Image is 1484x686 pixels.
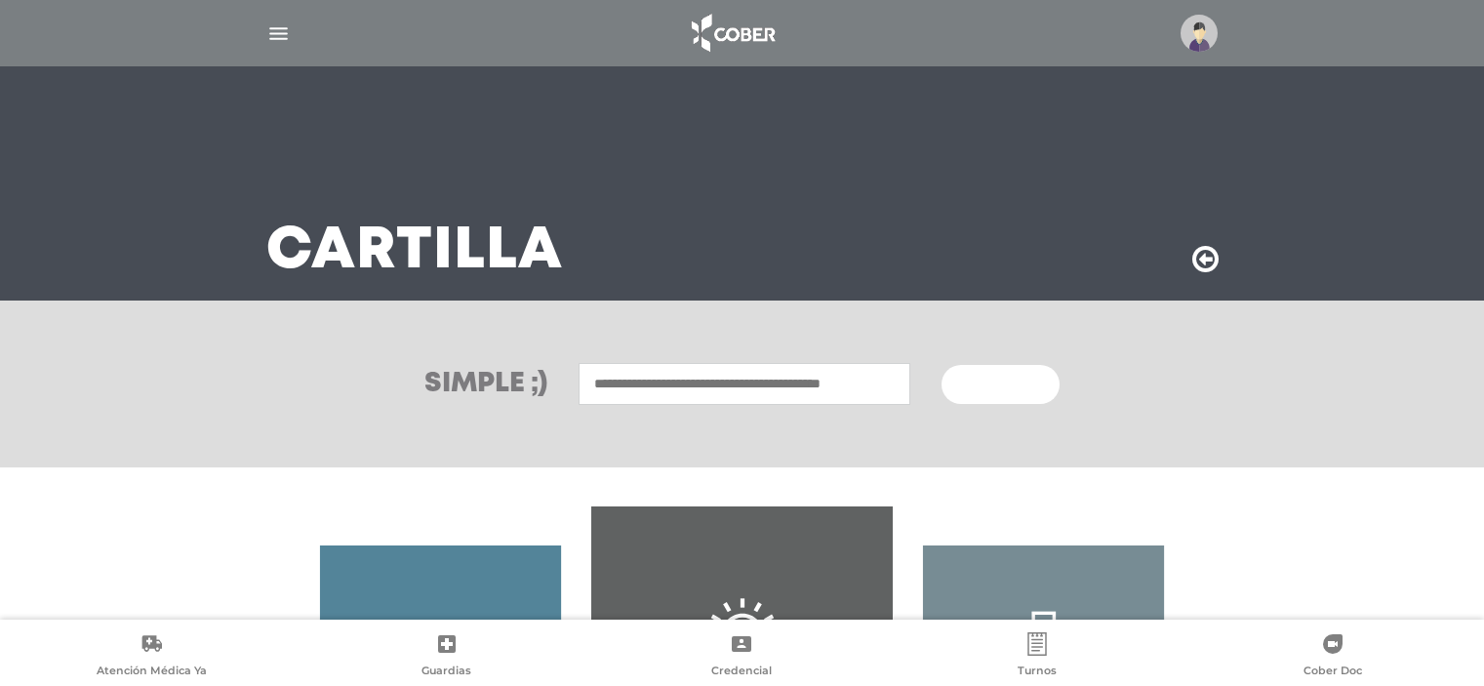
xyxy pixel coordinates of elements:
[421,664,471,681] span: Guardias
[4,632,300,682] a: Atención Médica Ya
[965,379,1022,392] span: Buscar
[1304,664,1362,681] span: Cober Doc
[890,632,1185,682] a: Turnos
[97,664,207,681] span: Atención Médica Ya
[711,664,772,681] span: Credencial
[681,10,783,57] img: logo_cober_home-white.png
[424,371,547,398] h3: Simple ;)
[942,365,1059,404] button: Buscar
[1181,15,1218,52] img: profile-placeholder.svg
[300,632,595,682] a: Guardias
[1018,664,1057,681] span: Turnos
[266,21,291,46] img: Cober_menu-lines-white.svg
[1184,632,1480,682] a: Cober Doc
[266,226,563,277] h3: Cartilla
[594,632,890,682] a: Credencial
